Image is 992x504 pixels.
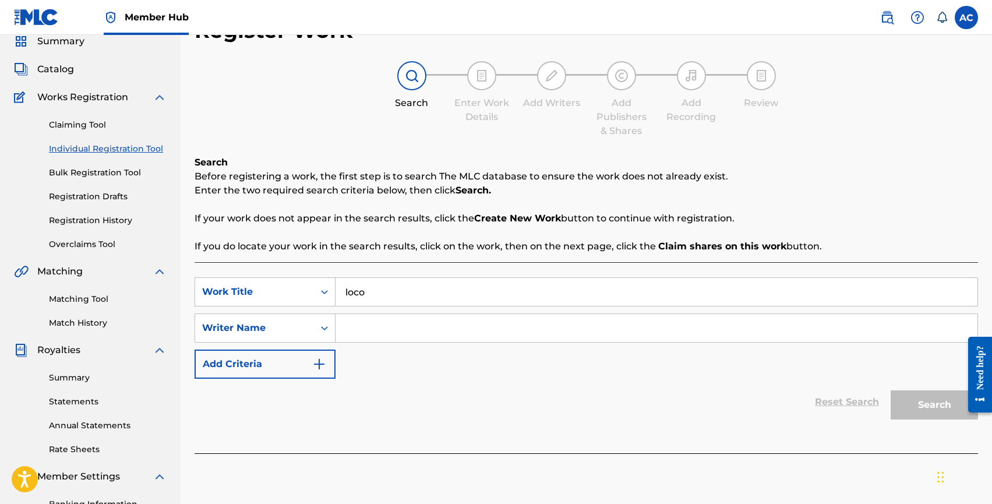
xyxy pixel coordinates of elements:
[14,265,29,279] img: Matching
[456,185,491,196] strong: Search.
[934,448,992,504] iframe: Chat Widget
[955,6,978,29] div: User Menu
[14,343,28,357] img: Royalties
[14,34,28,48] img: Summary
[49,214,167,227] a: Registration History
[49,396,167,408] a: Statements
[684,69,698,83] img: step indicator icon for Add Recording
[658,241,786,252] strong: Claim shares on this work
[906,6,929,29] div: Help
[37,90,128,104] span: Works Registration
[592,96,651,138] div: Add Publishers & Shares
[49,191,167,203] a: Registration Drafts
[936,12,948,23] div: Notifications
[754,69,768,83] img: step indicator icon for Review
[49,119,167,131] a: Claiming Tool
[383,96,441,110] div: Search
[545,69,559,83] img: step indicator icon for Add Writers
[104,10,118,24] img: Top Rightsholder
[475,69,489,83] img: step indicator icon for Enter Work Details
[910,10,924,24] img: help
[202,321,307,335] div: Writer Name
[937,460,944,495] div: Trascina
[37,470,120,484] span: Member Settings
[312,357,326,371] img: 9d2ae6d4665cec9f34b9.svg
[49,238,167,251] a: Overclaims Tool
[195,170,978,184] p: Before registering a work, the first step is to search The MLC database to ensure the work does n...
[195,157,228,168] b: Search
[615,69,629,83] img: step indicator icon for Add Publishers & Shares
[959,328,992,422] iframe: Resource Center
[14,470,28,484] img: Member Settings
[195,212,978,225] p: If your work does not appear in the search results, click the button to continue with registration.
[195,277,978,425] form: Search Form
[125,10,189,24] span: Member Hub
[153,470,167,484] img: expand
[14,34,84,48] a: SummarySummary
[49,167,167,179] a: Bulk Registration Tool
[14,62,74,76] a: CatalogCatalog
[880,10,894,24] img: search
[405,69,419,83] img: step indicator icon for Search
[474,213,561,224] strong: Create New Work
[37,62,74,76] span: Catalog
[49,143,167,155] a: Individual Registration Tool
[49,372,167,384] a: Summary
[732,96,790,110] div: Review
[453,96,511,124] div: Enter Work Details
[195,184,978,198] p: Enter the two required search criteria below, then click
[49,293,167,305] a: Matching Tool
[49,443,167,456] a: Rate Sheets
[195,350,336,379] button: Add Criteria
[153,343,167,357] img: expand
[153,265,167,279] img: expand
[153,90,167,104] img: expand
[37,343,80,357] span: Royalties
[934,448,992,504] div: Widget chat
[523,96,581,110] div: Add Writers
[14,90,29,104] img: Works Registration
[202,285,307,299] div: Work Title
[49,317,167,329] a: Match History
[49,420,167,432] a: Annual Statements
[14,9,59,26] img: MLC Logo
[37,34,84,48] span: Summary
[195,239,978,253] p: If you do locate your work in the search results, click on the work, then on the next page, click...
[37,265,83,279] span: Matching
[662,96,721,124] div: Add Recording
[14,62,28,76] img: Catalog
[875,6,899,29] a: Public Search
